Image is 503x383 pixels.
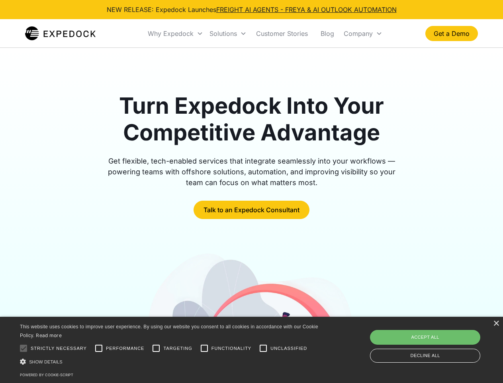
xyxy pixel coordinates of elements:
[25,26,96,41] a: home
[194,201,309,219] a: Talk to an Expedock Consultant
[163,345,192,352] span: Targeting
[341,20,386,47] div: Company
[148,30,194,38] div: Why Expedock
[206,20,250,47] div: Solutions
[216,6,397,14] a: FREIGHT AI AGENTS - FREYA & AI OUTLOOK AUTOMATION
[36,332,62,338] a: Read more
[107,5,397,14] div: NEW RELEASE: Expedock Launches
[106,345,145,352] span: Performance
[20,357,321,366] div: Show details
[211,345,251,352] span: Functionality
[209,30,237,38] div: Solutions
[25,26,96,41] img: Expedock Logo
[425,26,478,41] a: Get a Demo
[20,324,318,339] span: This website uses cookies to improve user experience. By using our website you consent to all coo...
[20,373,73,377] a: Powered by cookie-script
[99,156,405,188] div: Get flexible, tech-enabled services that integrate seamlessly into your workflows — powering team...
[344,30,373,38] div: Company
[99,93,405,146] h1: Turn Expedock Into Your Competitive Advantage
[145,20,206,47] div: Why Expedock
[314,20,341,47] a: Blog
[270,345,307,352] span: Unclassified
[370,297,503,383] iframe: Chat Widget
[29,359,63,364] span: Show details
[250,20,314,47] a: Customer Stories
[31,345,87,352] span: Strictly necessary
